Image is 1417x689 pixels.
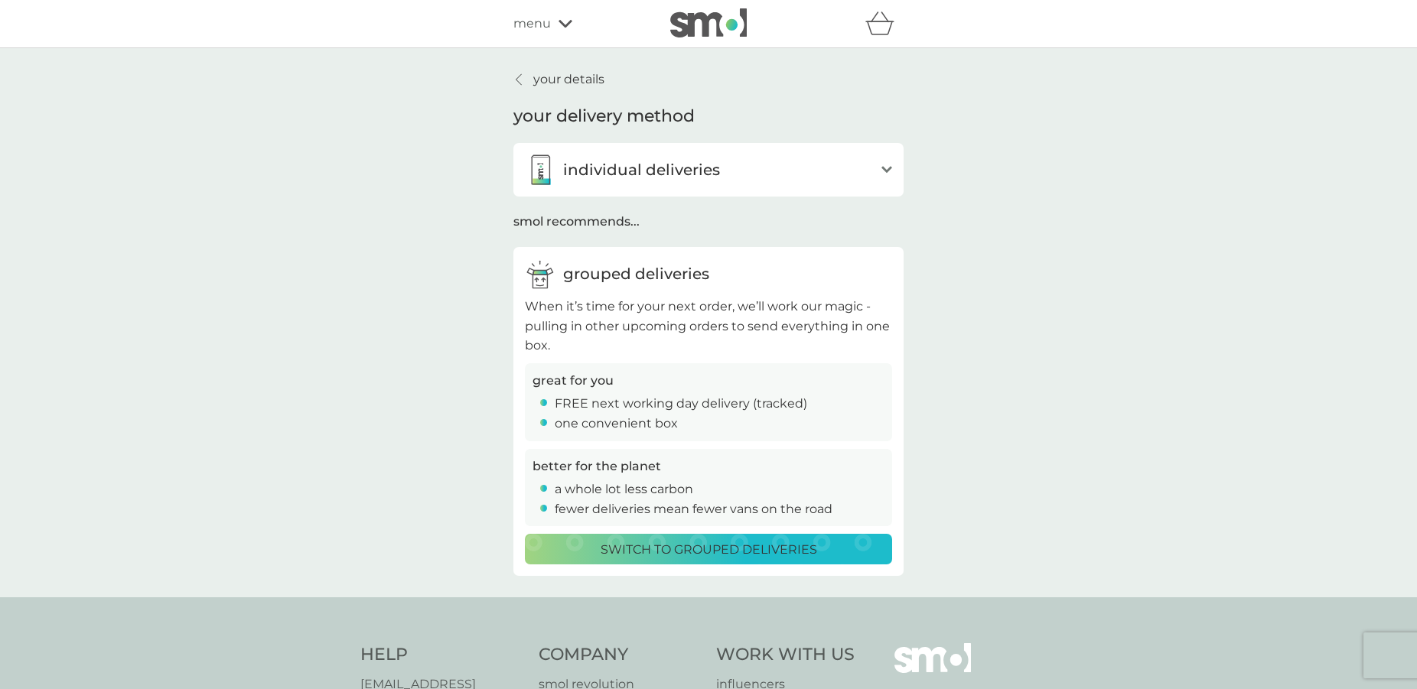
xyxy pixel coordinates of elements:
[539,643,702,667] h4: Company
[533,70,604,89] p: your details
[563,262,709,286] p: grouped deliveries
[525,534,892,564] button: Switch to grouped deliveries
[533,371,614,391] p: great for you
[563,158,720,182] p: individual deliveries
[601,540,817,560] p: Switch to grouped deliveries
[513,70,604,89] a: your details
[555,394,807,414] p: FREE next working day delivery (tracked)
[525,297,892,356] p: When it’s time for your next order, we’ll work our magic - pulling in other upcoming orders to se...
[555,499,832,519] p: fewer deliveries mean fewer vans on the road
[555,414,678,434] p: one convenient box
[865,8,904,39] div: basket
[555,479,693,499] p: a whole lot less carbon
[360,643,523,667] h4: Help
[513,212,640,232] p: smol recommends...
[513,14,551,34] span: menu
[533,457,661,476] p: better for the planet
[670,8,747,37] img: smol
[716,643,855,667] h4: Work With Us
[513,105,695,128] h1: your delivery method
